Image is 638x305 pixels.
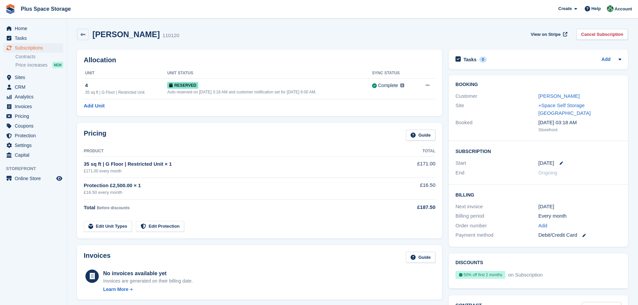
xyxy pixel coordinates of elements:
div: Billing period [455,212,538,220]
a: menu [3,102,63,111]
span: Account [615,6,632,12]
th: Product [84,146,381,157]
h2: Billing [455,191,621,198]
span: Invoices [15,102,55,111]
span: on Subscription [507,272,543,278]
a: menu [3,121,63,131]
time: 2025-10-04 00:00:00 UTC [539,159,554,167]
div: Every month [539,212,621,220]
a: [PERSON_NAME] [539,93,580,99]
a: menu [3,73,63,82]
span: Coupons [15,121,55,131]
span: Analytics [15,92,55,101]
h2: Invoices [84,252,111,263]
h2: [PERSON_NAME] [92,30,160,39]
a: Add [539,222,548,230]
span: Pricing [15,111,55,121]
a: +Space Self Storage [GEOGRAPHIC_DATA] [539,102,591,116]
a: menu [3,92,63,101]
span: View on Stripe [531,31,561,38]
div: Invoices are generated on their billing date. [103,278,193,285]
span: Tasks [15,33,55,43]
a: View on Stripe [528,29,569,40]
th: Unit Status [167,68,372,79]
span: Ongoing [539,170,558,175]
span: Settings [15,141,55,150]
div: 50% off first 2 months [455,271,505,279]
span: Home [15,24,55,33]
a: menu [3,131,63,140]
div: 110120 [162,32,179,40]
h2: Subscription [455,148,621,154]
a: Add [601,56,611,64]
h2: Pricing [84,130,107,141]
a: menu [3,141,63,150]
th: Unit [84,68,167,79]
div: 4 [85,82,167,89]
div: £16.50 every month [84,189,381,196]
a: Edit Unit Types [84,221,132,232]
div: Start [455,159,538,167]
div: Booked [455,119,538,133]
th: Sync Status [372,68,416,79]
span: Reserved [167,82,198,89]
a: Edit Protection [136,221,184,232]
div: £187.50 [381,204,435,211]
div: Order number [455,222,538,230]
span: Price increases [15,62,48,68]
span: Before discounts [97,206,130,210]
img: Karolis Stasinskas [607,5,614,12]
div: 35 sq ft | G Floor | Restricted Unit [85,89,167,95]
a: Add Unit [84,102,104,110]
span: Create [558,5,572,12]
a: Plus Space Storage [18,3,73,14]
img: icon-info-grey-7440780725fd019a000dd9b08b2336e03edf1995a4989e88bcd33f0948082b44.svg [400,83,404,87]
h2: Allocation [84,56,435,64]
div: Site [455,102,538,117]
div: [DATE] 03:18 AM [539,119,621,127]
div: £171.00 every month [84,168,381,174]
a: Guide [406,130,435,141]
a: menu [3,150,63,160]
a: menu [3,24,63,33]
div: Learn More [103,286,128,293]
div: Complete [378,82,398,89]
div: Payment method [455,231,538,239]
a: Learn More [103,286,193,293]
a: menu [3,111,63,121]
div: NEW [52,62,63,68]
th: Total [381,146,435,157]
span: Sites [15,73,55,82]
div: End [455,169,538,177]
a: Price increases NEW [15,61,63,69]
span: Help [591,5,601,12]
a: menu [3,43,63,53]
a: Guide [406,252,435,263]
div: Debit/Credit Card [539,231,621,239]
div: 35 sq ft | G Floor | Restricted Unit × 1 [84,160,381,168]
div: Next invoice [455,203,538,211]
a: Preview store [55,174,63,182]
span: Storefront [6,165,67,172]
a: Contracts [15,54,63,60]
h2: Discounts [455,260,621,265]
span: Online Store [15,174,55,183]
span: Total [84,205,95,210]
td: £16.50 [381,178,435,200]
a: menu [3,174,63,183]
div: No invoices available yet [103,270,193,278]
td: £171.00 [381,156,435,177]
div: [DATE] [539,203,621,211]
span: Protection [15,131,55,140]
div: Protection £2,500.00 × 1 [84,182,381,189]
a: menu [3,82,63,92]
h2: Tasks [464,57,477,63]
img: stora-icon-8386f47178a22dfd0bd8f6a31ec36ba5ce8667c1dd55bd0f319d3a0aa187defe.svg [5,4,15,14]
span: CRM [15,82,55,92]
div: 0 [479,57,487,63]
div: Storefront [539,127,621,133]
span: Subscriptions [15,43,55,53]
div: Customer [455,92,538,100]
span: Capital [15,150,55,160]
h2: Booking [455,82,621,87]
